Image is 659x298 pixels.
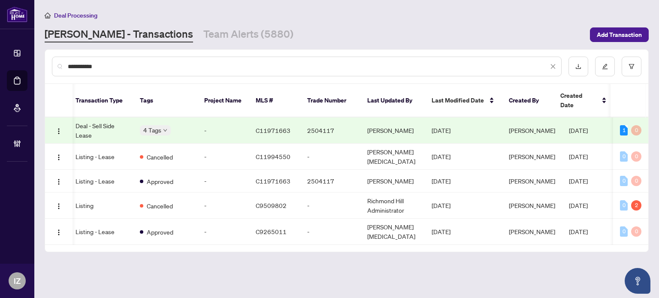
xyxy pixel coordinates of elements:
span: 4 Tags [143,125,161,135]
span: [DATE] [569,153,588,160]
td: [PERSON_NAME] [360,117,425,144]
span: Cancelled [147,152,173,162]
span: Last Modified Date [432,96,484,105]
th: MLS # [249,84,300,117]
span: C11971663 [256,177,290,185]
div: 2 [631,200,641,211]
th: Project Name [197,84,249,117]
span: [DATE] [569,177,588,185]
th: Trade Number [300,84,360,117]
span: C9265011 [256,228,287,235]
span: Add Transaction [597,28,642,42]
div: 0 [620,151,628,162]
span: [DATE] [569,126,588,134]
img: Logo [55,178,62,185]
td: Listing - Lease [69,170,133,193]
a: [PERSON_NAME] - Transactions [45,27,193,42]
span: [DATE] [569,202,588,209]
span: download [575,63,581,69]
button: Logo [52,225,66,238]
td: - [197,144,249,170]
span: home [45,12,51,18]
td: Deal - Sell Side Lease [69,117,133,144]
div: 0 [631,226,641,237]
td: - [197,170,249,193]
td: 2504117 [300,117,360,144]
td: - [197,219,249,245]
td: Richmond Hill Administrator [360,193,425,219]
div: 1 [620,125,628,135]
th: Created Date [553,84,614,117]
span: Cancelled [147,201,173,211]
td: Listing - Lease [69,219,133,245]
button: Logo [52,174,66,188]
th: Last Modified Date [425,84,502,117]
th: Tags [133,84,197,117]
span: [PERSON_NAME] [509,202,555,209]
span: IZ [14,275,21,287]
td: Listing - Lease [69,144,133,170]
th: Transaction Type [69,84,133,117]
img: Logo [55,229,62,236]
th: Last Updated By [360,84,425,117]
td: [PERSON_NAME][MEDICAL_DATA] [360,144,425,170]
span: [PERSON_NAME] [509,228,555,235]
span: [DATE] [569,228,588,235]
span: C9509802 [256,202,287,209]
span: Approved [147,227,173,237]
td: - [300,219,360,245]
th: Created By [502,84,553,117]
img: Logo [55,203,62,210]
td: Listing [69,193,133,219]
button: filter [622,57,641,76]
span: [PERSON_NAME] [509,153,555,160]
td: - [197,117,249,144]
img: Logo [55,154,62,161]
div: 0 [620,226,628,237]
span: [DATE] [432,202,450,209]
button: Logo [52,199,66,212]
button: Logo [52,123,66,137]
span: Deal Processing [54,12,97,19]
td: - [300,193,360,219]
button: Logo [52,150,66,163]
span: Created Date [560,91,596,110]
button: Add Transaction [590,27,649,42]
div: 0 [631,125,641,135]
span: close [550,63,556,69]
a: Team Alerts (5880) [203,27,293,42]
span: Approved [147,177,173,186]
span: [PERSON_NAME] [509,126,555,134]
td: - [300,144,360,170]
span: [DATE] [432,153,450,160]
span: down [163,128,167,132]
span: C11971663 [256,126,290,134]
div: 0 [631,176,641,186]
button: edit [595,57,615,76]
img: Logo [55,128,62,135]
div: 0 [631,151,641,162]
span: filter [629,63,635,69]
div: 0 [620,176,628,186]
span: [DATE] [432,177,450,185]
span: C11994550 [256,153,290,160]
button: download [568,57,588,76]
span: [DATE] [432,126,450,134]
button: Open asap [625,268,650,294]
td: 2504117 [300,170,360,193]
td: [PERSON_NAME][MEDICAL_DATA] [360,219,425,245]
span: edit [602,63,608,69]
img: logo [7,6,27,22]
td: [PERSON_NAME] [360,170,425,193]
span: [PERSON_NAME] [509,177,555,185]
div: 0 [620,200,628,211]
td: - [197,193,249,219]
span: [DATE] [432,228,450,235]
